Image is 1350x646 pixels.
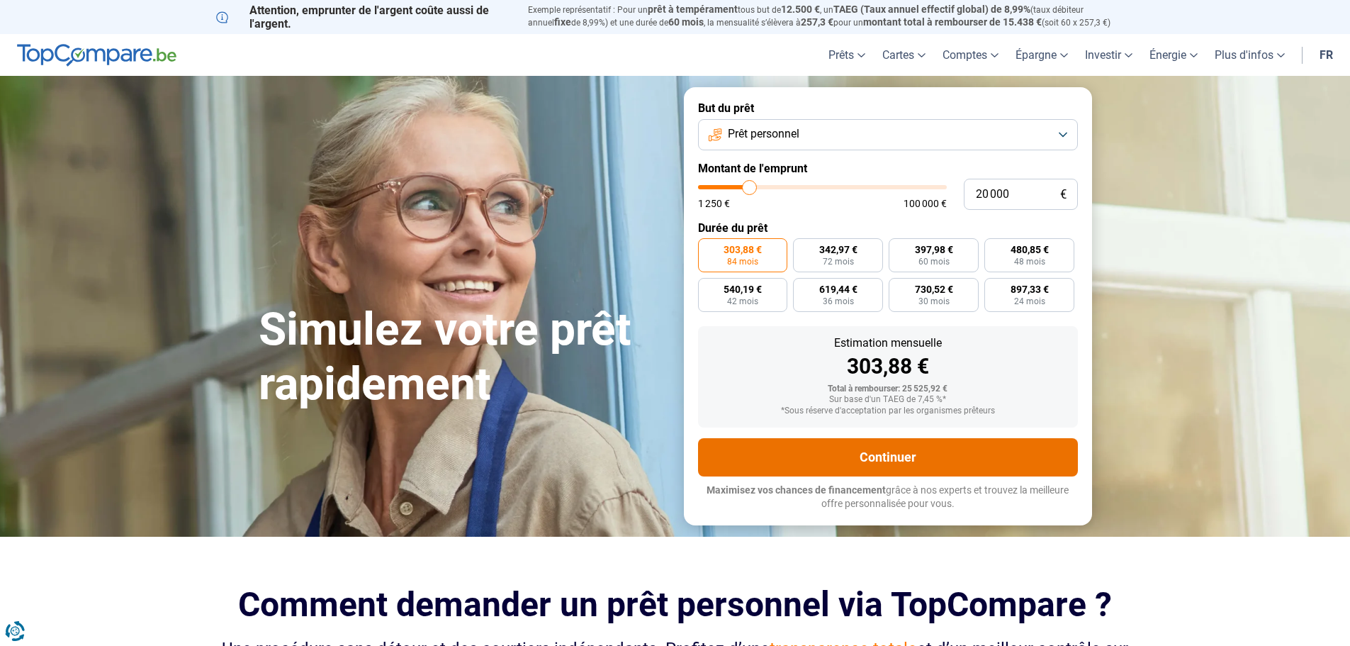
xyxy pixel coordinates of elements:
[728,126,799,142] span: Prêt personnel
[819,284,857,294] span: 619,44 €
[915,245,953,255] span: 397,98 €
[216,585,1135,624] h2: Comment demander un prêt personnel via TopCompare ?
[934,34,1007,76] a: Comptes
[1014,297,1045,306] span: 24 mois
[1011,245,1049,255] span: 480,85 €
[1007,34,1076,76] a: Épargne
[918,257,950,266] span: 60 mois
[1060,189,1067,201] span: €
[698,119,1078,150] button: Prêt personnel
[781,4,820,15] span: 12.500 €
[1011,284,1049,294] span: 897,33 €
[1141,34,1206,76] a: Énergie
[1076,34,1141,76] a: Investir
[918,297,950,306] span: 30 mois
[668,16,704,28] span: 60 mois
[874,34,934,76] a: Cartes
[709,338,1067,349] div: Estimation mensuelle
[709,356,1067,377] div: 303,88 €
[709,384,1067,394] div: Total à rembourser: 25 525,92 €
[698,221,1078,235] label: Durée du prêt
[1206,34,1293,76] a: Plus d'infos
[709,395,1067,405] div: Sur base d'un TAEG de 7,45 %*
[698,162,1078,175] label: Montant de l'emprunt
[820,34,874,76] a: Prêts
[698,101,1078,115] label: But du prêt
[904,199,947,208] span: 100 000 €
[707,484,886,496] span: Maximisez vos chances de financement
[819,245,857,255] span: 342,97 €
[216,4,511,30] p: Attention, emprunter de l'argent coûte aussi de l'argent.
[724,245,762,255] span: 303,88 €
[915,284,953,294] span: 730,52 €
[17,44,176,67] img: TopCompare
[823,297,854,306] span: 36 mois
[259,303,667,412] h1: Simulez votre prêt rapidement
[1014,257,1045,266] span: 48 mois
[833,4,1030,15] span: TAEG (Taux annuel effectif global) de 8,99%
[698,484,1078,511] p: grâce à nos experts et trouvez la meilleure offre personnalisée pour vous.
[724,284,762,294] span: 540,19 €
[1311,34,1341,76] a: fr
[528,4,1135,29] p: Exemple représentatif : Pour un tous but de , un (taux débiteur annuel de 8,99%) et une durée de ...
[801,16,833,28] span: 257,3 €
[823,257,854,266] span: 72 mois
[709,406,1067,416] div: *Sous réserve d'acceptation par les organismes prêteurs
[648,4,738,15] span: prêt à tempérament
[727,297,758,306] span: 42 mois
[698,438,1078,477] button: Continuer
[698,199,730,208] span: 1 250 €
[727,257,758,266] span: 84 mois
[863,16,1042,28] span: montant total à rembourser de 15.438 €
[554,16,571,28] span: fixe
